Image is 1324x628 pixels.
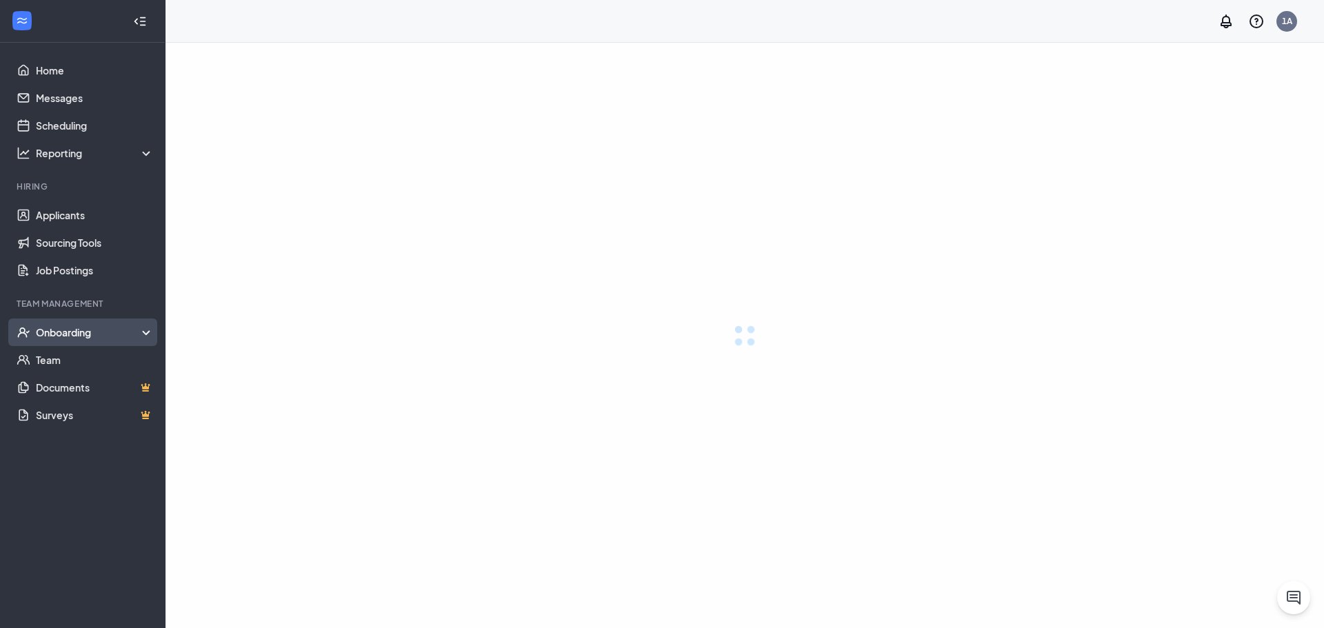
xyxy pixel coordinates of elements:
div: Team Management [17,298,151,310]
svg: QuestionInfo [1248,13,1265,30]
svg: Notifications [1218,13,1234,30]
a: Applicants [36,201,154,229]
svg: Collapse [133,14,147,28]
a: DocumentsCrown [36,374,154,401]
svg: WorkstreamLogo [15,14,29,28]
a: Team [36,346,154,374]
a: Sourcing Tools [36,229,154,256]
svg: ChatActive [1285,589,1302,606]
a: SurveysCrown [36,401,154,429]
button: ChatActive [1277,581,1310,614]
a: Scheduling [36,112,154,139]
a: Messages [36,84,154,112]
a: Home [36,57,154,84]
svg: UserCheck [17,325,30,339]
div: Onboarding [36,325,154,339]
div: 1A [1282,15,1292,27]
svg: Analysis [17,146,30,160]
a: Job Postings [36,256,154,284]
div: Reporting [36,146,154,160]
div: Hiring [17,181,151,192]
